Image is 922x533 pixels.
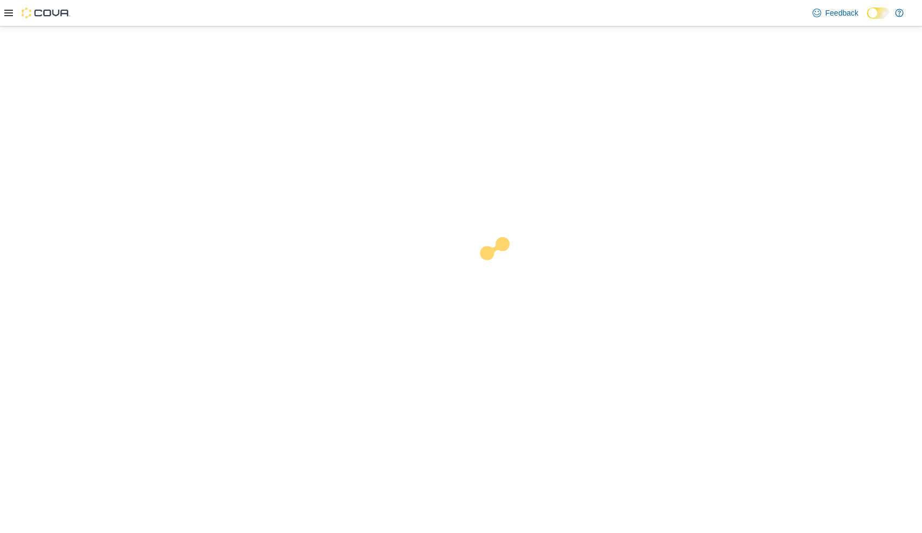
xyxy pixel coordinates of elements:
img: Cova [22,8,70,18]
img: cova-loader [461,229,542,310]
input: Dark Mode [867,8,890,19]
a: Feedback [808,2,863,24]
span: Feedback [825,8,858,18]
